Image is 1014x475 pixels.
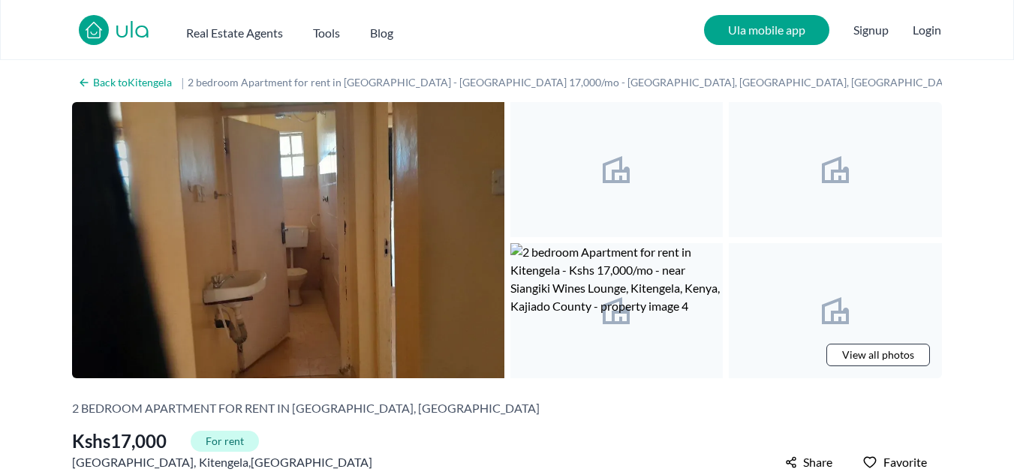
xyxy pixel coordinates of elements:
a: Kitengela [199,453,248,471]
span: | [181,74,185,92]
img: 2 bedroom Apartment for rent in Kitengela - Kshs 17,000/mo - near Siangiki Wines Lounge, Kitengel... [72,102,504,378]
span: Favorite [883,453,927,471]
button: Real Estate Agents [186,18,283,42]
nav: Main [186,18,423,42]
span: Signup [853,15,889,45]
span: For rent [191,431,259,452]
h2: 2 bedroom Apartment for rent in [GEOGRAPHIC_DATA], [GEOGRAPHIC_DATA] [72,399,540,417]
span: Kshs 17,000 [72,429,167,453]
a: Ula mobile app [704,15,829,45]
button: Tools [313,18,340,42]
span: [GEOGRAPHIC_DATA] , , [GEOGRAPHIC_DATA] [72,453,372,471]
h2: Back to Kitengela [93,75,172,90]
img: 2 bedroom Apartment for rent in Kitengela - Kshs 17,000/mo - near Siangiki Wines Lounge, Kitengel... [510,243,724,378]
a: ula [115,18,150,45]
h2: Tools [313,24,340,42]
a: Back toKitengela [72,72,178,93]
span: Share [803,453,832,471]
img: 2 bedroom Apartment for rent in Kitengela - Kshs 17,000/mo - near Siangiki Wines Lounge, Kitengel... [729,243,942,378]
button: Login [913,21,941,39]
img: 2 bedroom Apartment for rent in Kitengela - Kshs 17,000/mo - near Siangiki Wines Lounge, Kitengel... [510,102,724,237]
a: View all photos [826,344,930,366]
h2: Blog [370,24,393,42]
img: 2 bedroom Apartment for rent in Kitengela - Kshs 17,000/mo - near Siangiki Wines Lounge, Kitengel... [729,102,942,237]
span: View all photos [842,347,914,362]
a: Blog [370,18,393,42]
h2: Real Estate Agents [186,24,283,42]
